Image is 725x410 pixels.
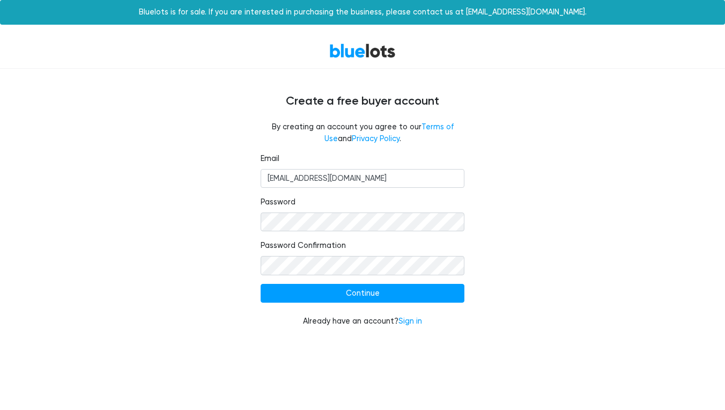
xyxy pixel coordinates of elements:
[352,134,400,143] a: Privacy Policy
[261,240,346,252] label: Password Confirmation
[41,94,684,108] h4: Create a free buyer account
[261,121,464,144] fieldset: By creating an account you agree to our and .
[261,284,464,303] input: Continue
[261,316,464,327] div: Already have an account?
[329,43,396,58] a: BlueLots
[261,153,279,165] label: Email
[261,196,295,208] label: Password
[324,122,454,143] a: Terms of Use
[398,317,422,326] a: Sign in
[261,169,464,188] input: Email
